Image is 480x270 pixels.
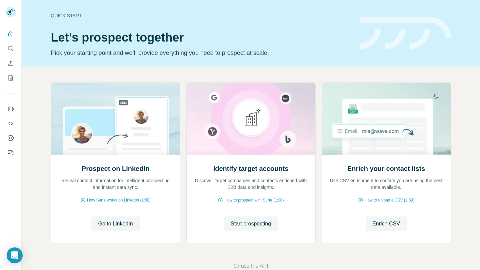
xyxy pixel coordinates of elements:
[51,83,180,155] img: Prospect on LinkedIn
[224,197,284,203] span: How to prospect with Surfe (1:30)
[5,28,16,40] button: Quick start
[231,220,271,228] span: Start prospecting
[186,83,316,155] img: Identify target accounts
[372,220,400,228] span: Enrich CSV
[98,220,133,228] span: Go to LinkedIn
[58,177,173,191] p: Reveal contact information for intelligent prospecting and instant data sync.
[347,164,425,173] h2: Enrich your contact lists
[365,197,414,203] span: How to upload a CSV (2:59)
[224,216,278,231] button: Start prospecting
[5,57,16,69] button: Enrich CSV
[5,72,16,84] button: My lists
[5,147,16,159] button: Feedback
[51,12,352,19] div: Quick start
[82,164,149,173] h2: Prospect on LinkedIn
[233,262,268,270] button: Or use the API
[322,83,451,155] img: Enrich your contact lists
[213,164,289,173] h2: Identify target accounts
[51,48,352,58] p: Pick your starting point and we’ll provide everything you need to prospect at scale.
[7,247,23,263] div: Open Intercom Messenger
[366,216,407,231] button: Enrich CSV
[5,43,16,55] button: Search
[91,216,139,231] button: Go to LinkedIn
[360,17,451,50] img: banner
[87,197,151,203] span: How Surfe works on LinkedIn (1:58)
[5,132,16,144] button: Dashboard
[193,177,309,191] p: Discover target companies and contacts enriched with B2B data and insights.
[5,117,16,129] button: Use Surfe API
[5,103,16,115] button: Use Surfe on LinkedIn
[329,177,444,191] p: Use CSV enrichment to confirm you are using the best data available.
[51,31,352,44] h1: Let’s prospect together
